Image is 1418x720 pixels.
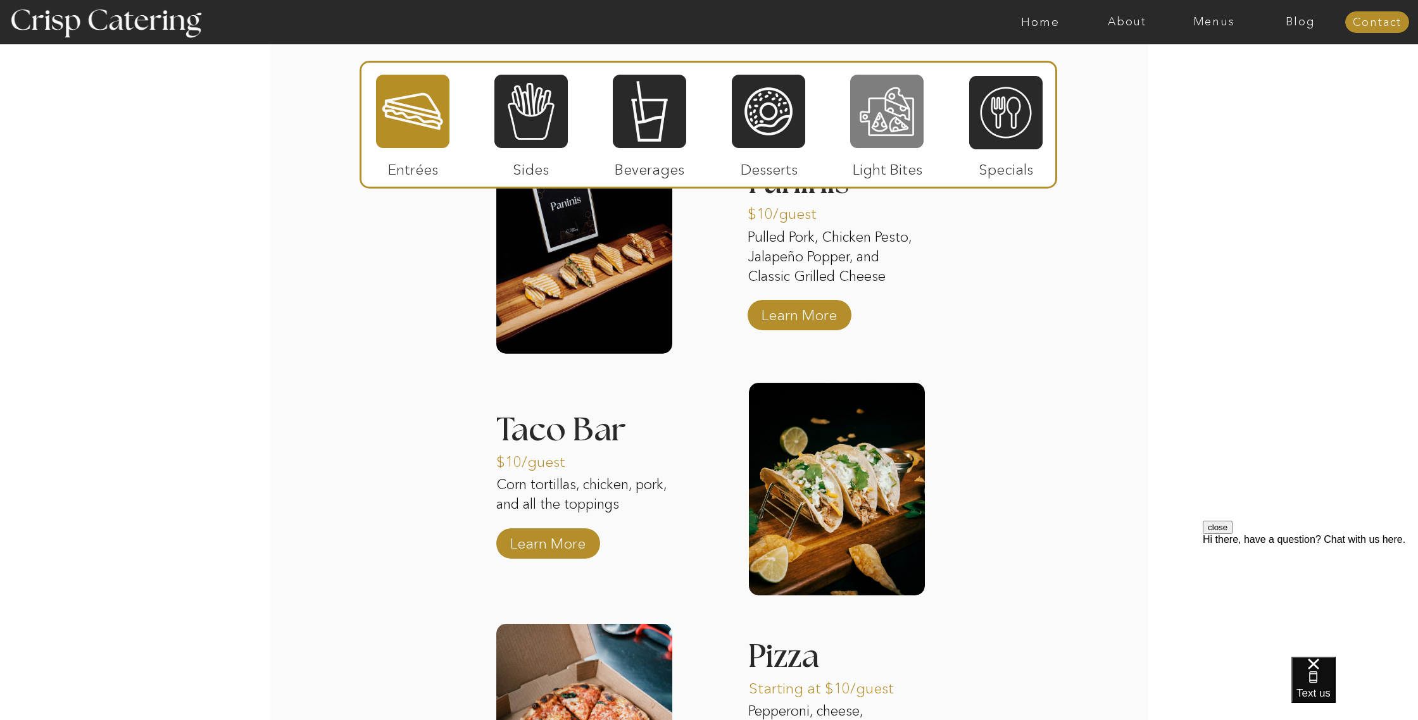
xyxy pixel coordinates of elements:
h3: Taco Bar [496,414,672,430]
p: Pulled Pork, Chicken Pesto, Jalapeño Popper, and Classic Grilled Cheese [748,228,924,289]
p: Light Bites [845,148,929,185]
iframe: podium webchat widget prompt [1203,521,1418,673]
p: Beverages [607,148,691,185]
p: Sides [489,148,573,185]
p: Desserts [727,148,811,185]
a: Home [997,16,1084,28]
iframe: podium webchat widget bubble [1291,657,1418,720]
a: About [1084,16,1170,28]
p: Specials [963,148,1048,185]
a: Blog [1257,16,1344,28]
p: Entrées [371,148,455,185]
p: $10/guest [496,440,580,477]
a: Menus [1170,16,1257,28]
h3: Pizza [748,640,879,677]
a: Learn More [506,522,590,559]
p: Corn tortillas, chicken, pork, and all the toppings [496,475,672,536]
p: $10/guest [748,192,832,229]
a: Learn More [757,294,841,330]
a: Contact [1345,16,1409,29]
p: Starting at $10/guest [749,667,917,704]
